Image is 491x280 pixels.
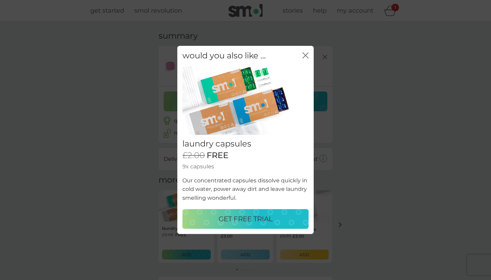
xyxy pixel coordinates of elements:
[182,176,309,202] p: Our concentrated capsules dissolve quickly in cold water, power away dirt and leave laundry smell...
[182,209,309,229] button: GET FREE TRIAL
[207,151,228,161] span: FREE
[182,51,266,61] h2: would you also like ...
[182,162,309,171] p: 9x capsules
[182,139,309,149] h2: laundry capsules
[219,214,273,225] p: GET FREE TRIAL
[182,151,205,161] span: £2.00
[302,52,309,59] button: close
